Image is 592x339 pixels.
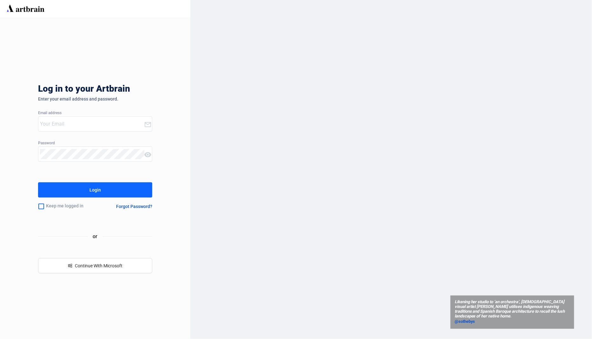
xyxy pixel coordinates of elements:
[40,119,144,129] input: Your Email
[38,200,101,213] div: Keep me logged in
[455,300,570,319] span: Likening her studio to ‘an orchestra’, [DEMOGRAPHIC_DATA] visual artist [PERSON_NAME] utilises in...
[38,84,228,96] div: Log in to your Artbrain
[38,182,152,198] button: Login
[38,141,152,146] div: Password
[75,263,122,268] span: Continue With Microsoft
[455,319,475,324] span: @sothebys
[116,204,152,209] div: Forgot Password?
[455,318,570,325] a: @sothebys
[88,232,103,240] span: or
[89,185,101,195] div: Login
[38,111,152,115] div: Email address
[68,264,72,268] span: windows
[38,96,152,101] div: Enter your email address and password.
[38,258,152,273] button: windowsContinue With Microsoft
